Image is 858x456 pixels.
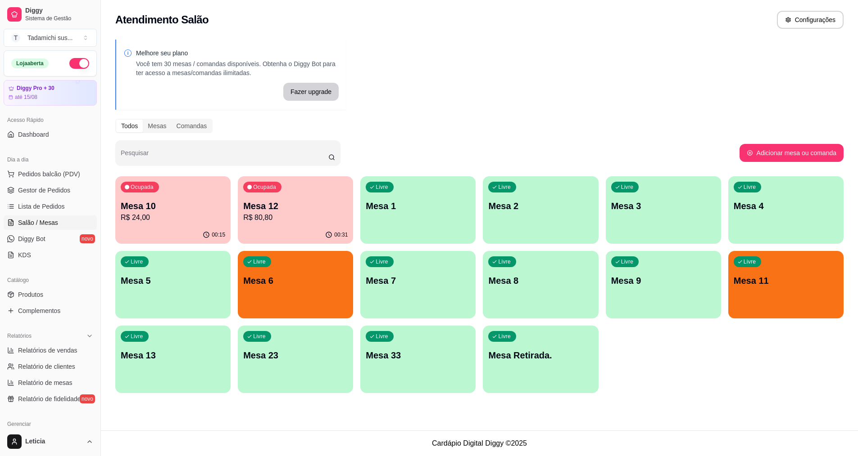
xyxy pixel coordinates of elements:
article: Diggy Pro + 30 [17,85,54,92]
a: KDS [4,248,97,262]
p: Mesa 23 [243,349,348,362]
div: Mesas [143,120,171,132]
p: Livre [376,183,388,191]
button: LivreMesa 13 [115,326,231,393]
button: LivreMesa 1 [360,176,476,244]
p: Livre [621,183,634,191]
p: Mesa 10 [121,200,225,212]
span: Gestor de Pedidos [18,186,70,195]
p: Ocupada [131,183,154,191]
a: Relatórios de vendas [4,343,97,358]
a: Relatório de fidelidadenovo [4,392,97,406]
button: LivreMesa 4 [728,176,844,244]
a: Lista de Pedidos [4,199,97,214]
p: Mesa 9 [611,274,716,287]
span: Complementos [18,306,60,315]
div: Tadamichi sus ... [27,33,73,42]
button: Alterar Status [69,58,89,69]
p: Mesa 2 [488,200,593,212]
a: Produtos [4,287,97,302]
h2: Atendimento Salão [115,13,209,27]
p: Melhore seu plano [136,49,339,58]
span: Salão / Mesas [18,218,58,227]
button: LivreMesa 7 [360,251,476,318]
p: R$ 80,80 [243,212,348,223]
p: Livre [376,333,388,340]
p: Mesa 3 [611,200,716,212]
input: Pesquisar [121,152,328,161]
footer: Cardápio Digital Diggy © 2025 [101,430,858,456]
span: KDS [18,250,31,259]
p: 00:31 [334,231,348,238]
p: Livre [498,258,511,265]
p: Livre [621,258,634,265]
span: Lista de Pedidos [18,202,65,211]
button: OcupadaMesa 12R$ 80,8000:31 [238,176,353,244]
article: até 15/08 [15,94,37,101]
button: LivreMesa 2 [483,176,598,244]
p: Mesa Retirada. [488,349,593,362]
p: Mesa 7 [366,274,470,287]
span: Produtos [18,290,43,299]
p: Mesa 4 [734,200,838,212]
p: Livre [253,258,266,265]
p: Livre [498,333,511,340]
p: Mesa 11 [734,274,838,287]
p: Livre [376,258,388,265]
div: Catálogo [4,273,97,287]
div: Acesso Rápido [4,113,97,127]
span: Relatórios de vendas [18,346,77,355]
p: Livre [131,333,143,340]
button: LivreMesa 8 [483,251,598,318]
span: Diggy [25,7,93,15]
div: Comandas [172,120,212,132]
span: Relatório de clientes [18,362,75,371]
button: LivreMesa 5 [115,251,231,318]
p: Mesa 5 [121,274,225,287]
p: Ocupada [253,183,276,191]
span: Relatório de mesas [18,378,73,387]
button: Adicionar mesa ou comanda [740,144,844,162]
span: T [11,33,20,42]
button: LivreMesa 23 [238,326,353,393]
div: Todos [116,120,143,132]
button: Select a team [4,29,97,47]
a: Gestor de Pedidos [4,183,97,197]
a: DiggySistema de Gestão [4,4,97,25]
p: Mesa 33 [366,349,470,362]
p: Mesa 8 [488,274,593,287]
button: LivreMesa 3 [606,176,721,244]
a: Relatório de mesas [4,376,97,390]
p: Livre [131,258,143,265]
a: Relatório de clientes [4,359,97,374]
a: Diggy Pro + 30até 15/08 [4,80,97,106]
p: Mesa 12 [243,200,348,212]
button: Fazer upgrade [283,83,339,101]
a: Dashboard [4,127,97,142]
span: Relatórios [7,332,32,340]
div: Dia a dia [4,152,97,167]
button: Leticia [4,431,97,452]
p: Livre [253,333,266,340]
span: Leticia [25,438,82,446]
p: Livre [744,258,756,265]
p: Mesa 1 [366,200,470,212]
button: Pedidos balcão (PDV) [4,167,97,181]
button: LivreMesa 6 [238,251,353,318]
span: Diggy Bot [18,234,45,243]
p: R$ 24,00 [121,212,225,223]
p: Livre [498,183,511,191]
a: Complementos [4,304,97,318]
span: Dashboard [18,130,49,139]
button: LivreMesa 9 [606,251,721,318]
a: Salão / Mesas [4,215,97,230]
button: LivreMesa Retirada. [483,326,598,393]
span: Sistema de Gestão [25,15,93,22]
span: Pedidos balcão (PDV) [18,170,80,179]
div: Gerenciar [4,417,97,431]
p: Livre [744,183,756,191]
p: Mesa 13 [121,349,225,362]
a: Diggy Botnovo [4,232,97,246]
p: Mesa 6 [243,274,348,287]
